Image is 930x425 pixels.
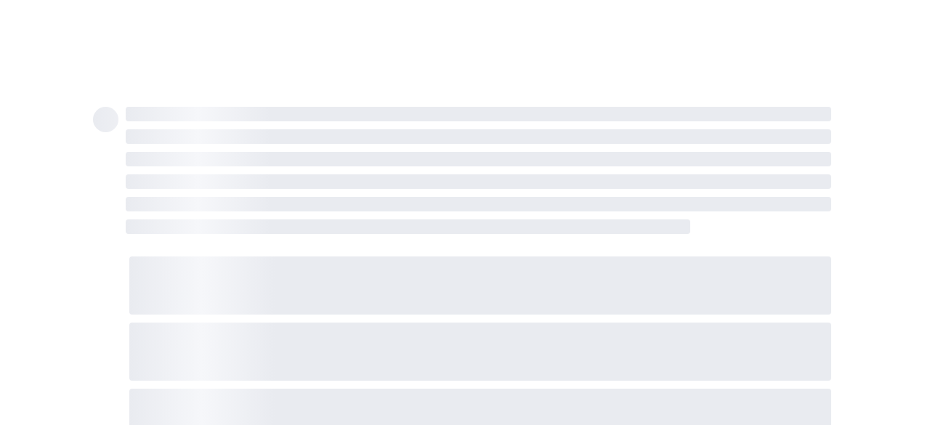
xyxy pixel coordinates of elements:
[126,152,831,166] span: ‌
[126,129,831,144] span: ‌
[126,107,831,121] span: ‌
[129,323,831,381] span: ‌
[129,256,831,315] span: ‌
[126,174,831,189] span: ‌
[93,107,118,132] span: ‌
[126,197,831,211] span: ‌
[126,219,690,234] span: ‌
